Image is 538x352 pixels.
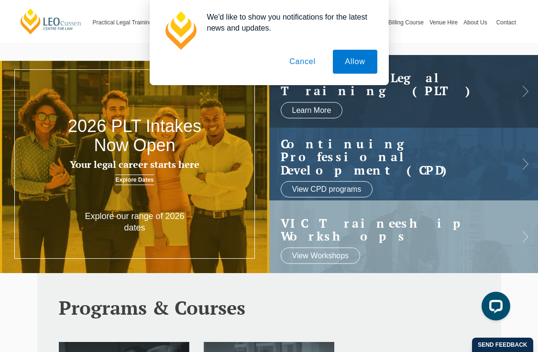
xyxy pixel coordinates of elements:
h2: Programs & Courses [59,297,480,318]
h2: Continuing Professional Development (CPD) [281,137,512,176]
button: Cancel [277,50,328,74]
h2: Practical Legal Training (PLT) [281,71,512,97]
iframe: LiveChat chat widget [474,288,514,328]
div: We'd like to show you notifications for the latest news and updates. [199,11,377,33]
p: Explore our range of 2026 dates [81,211,188,233]
a: VIC Traineeship Workshops [281,216,512,242]
h3: Your legal career starts here [54,159,216,170]
button: Allow [333,50,377,74]
a: Continuing ProfessionalDevelopment (CPD) [281,137,512,176]
h2: 2026 PLT Intakes Now Open [54,117,216,154]
a: View Workshops [281,247,361,264]
a: View CPD programs [281,181,373,198]
img: notification icon [161,11,199,50]
a: Explore Dates [115,175,154,185]
a: Learn More [281,102,343,118]
a: Practical LegalTraining (PLT) [281,71,512,97]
